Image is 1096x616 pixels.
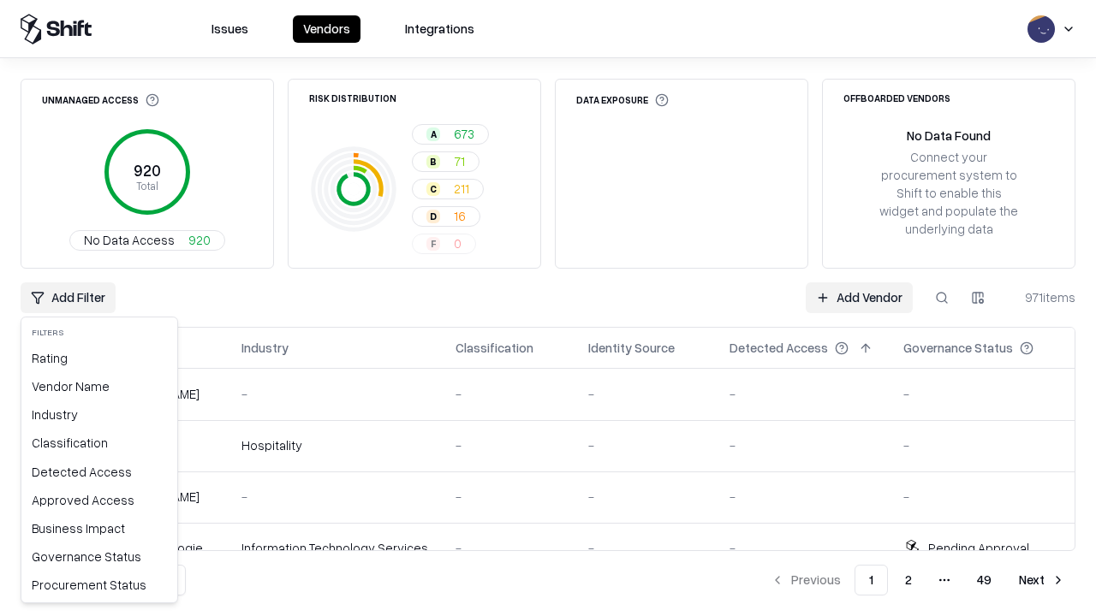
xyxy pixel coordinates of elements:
[25,486,174,514] div: Approved Access
[21,317,178,603] div: Add Filter
[25,458,174,486] div: Detected Access
[25,372,174,400] div: Vendor Name
[25,400,174,429] div: Industry
[25,429,174,457] div: Classification
[25,571,174,599] div: Procurement Status
[25,514,174,542] div: Business Impact
[25,344,174,372] div: Rating
[25,321,174,344] div: Filters
[25,542,174,571] div: Governance Status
